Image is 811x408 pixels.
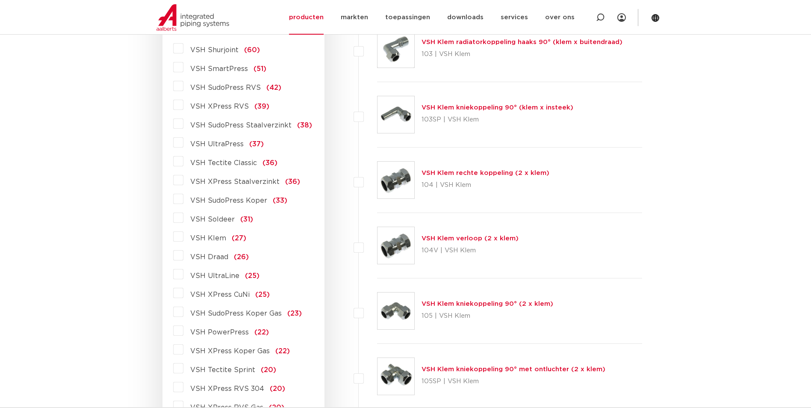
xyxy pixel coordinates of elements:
[270,385,285,392] span: (20)
[190,122,292,129] span: VSH SudoPress Staalverzinkt
[273,197,287,204] span: (33)
[422,309,553,323] p: 105 | VSH Klem
[377,293,414,329] img: Thumbnail for VSH Klem kniekoppeling 90° (2 x klem)
[422,178,549,192] p: 104 | VSH Klem
[190,216,235,223] span: VSH Soldeer
[190,291,250,298] span: VSH XPress CuNi
[377,31,414,68] img: Thumbnail for VSH Klem radiatorkoppeling haaks 90° (klem x buitendraad)
[422,170,549,176] a: VSH Klem rechte koppeling (2 x klem)
[190,254,228,260] span: VSH Draad
[190,197,267,204] span: VSH SudoPress Koper
[422,47,622,61] p: 103 | VSH Klem
[254,329,269,336] span: (22)
[266,84,281,91] span: (42)
[377,162,414,198] img: Thumbnail for VSH Klem rechte koppeling (2 x klem)
[377,358,414,395] img: Thumbnail for VSH Klem kniekoppeling 90° met ontluchter (2 x klem)
[255,291,270,298] span: (25)
[249,141,264,148] span: (37)
[190,160,257,166] span: VSH Tectite Classic
[275,348,290,355] span: (22)
[254,65,266,72] span: (51)
[244,47,260,53] span: (60)
[190,178,280,185] span: VSH XPress Staalverzinkt
[190,47,239,53] span: VSH Shurjoint
[190,310,282,317] span: VSH SudoPress Koper Gas
[422,113,573,127] p: 103SP | VSH Klem
[190,329,249,336] span: VSH PowerPress
[285,178,300,185] span: (36)
[190,272,239,279] span: VSH UltraLine
[232,235,246,242] span: (27)
[190,103,249,110] span: VSH XPress RVS
[245,272,260,279] span: (25)
[261,367,276,373] span: (20)
[422,244,519,257] p: 104V | VSH Klem
[377,227,414,264] img: Thumbnail for VSH Klem verloop (2 x klem)
[422,366,605,373] a: VSH Klem kniekoppeling 90° met ontluchter (2 x klem)
[240,216,253,223] span: (31)
[422,375,605,388] p: 105SP | VSH Klem
[377,96,414,133] img: Thumbnail for VSH Klem kniekoppeling 90° (klem x insteek)
[422,104,573,111] a: VSH Klem kniekoppeling 90° (klem x insteek)
[287,310,302,317] span: (23)
[297,122,312,129] span: (38)
[190,141,244,148] span: VSH UltraPress
[190,235,226,242] span: VSH Klem
[234,254,249,260] span: (26)
[422,39,622,45] a: VSH Klem radiatorkoppeling haaks 90° (klem x buitendraad)
[190,348,270,355] span: VSH XPress Koper Gas
[254,103,269,110] span: (39)
[190,385,264,392] span: VSH XPress RVS 304
[422,301,553,307] a: VSH Klem kniekoppeling 90° (2 x klem)
[190,367,255,373] span: VSH Tectite Sprint
[422,235,519,242] a: VSH Klem verloop (2 x klem)
[190,65,248,72] span: VSH SmartPress
[262,160,277,166] span: (36)
[190,84,261,91] span: VSH SudoPress RVS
